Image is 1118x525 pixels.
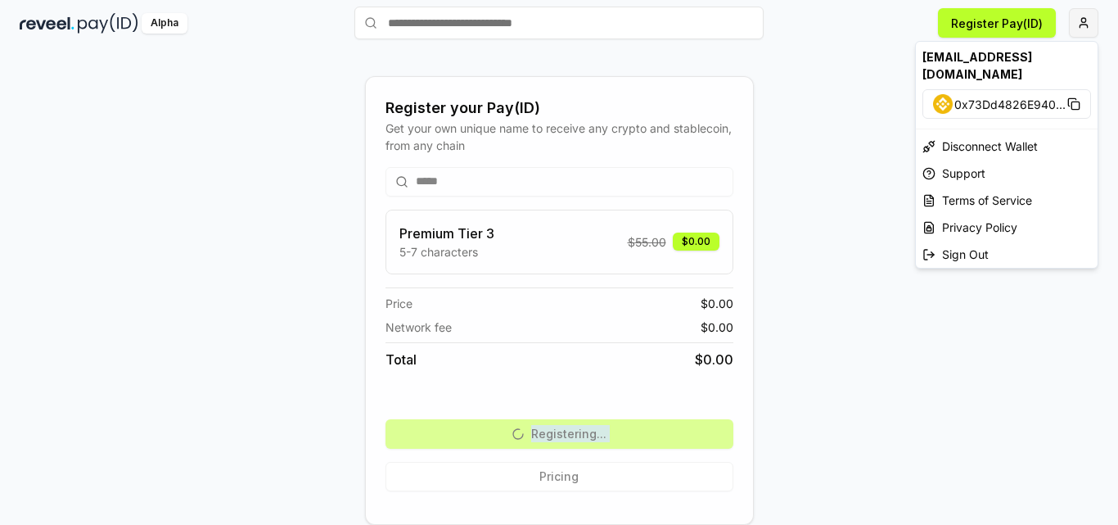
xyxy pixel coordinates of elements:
[933,94,953,114] img: BNB Smart Chain
[954,96,1066,113] span: 0x73Dd4826E940 ...
[916,133,1098,160] div: Disconnect Wallet
[916,214,1098,241] a: Privacy Policy
[916,160,1098,187] a: Support
[916,241,1098,268] div: Sign Out
[916,42,1098,89] div: [EMAIL_ADDRESS][DOMAIN_NAME]
[916,187,1098,214] a: Terms of Service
